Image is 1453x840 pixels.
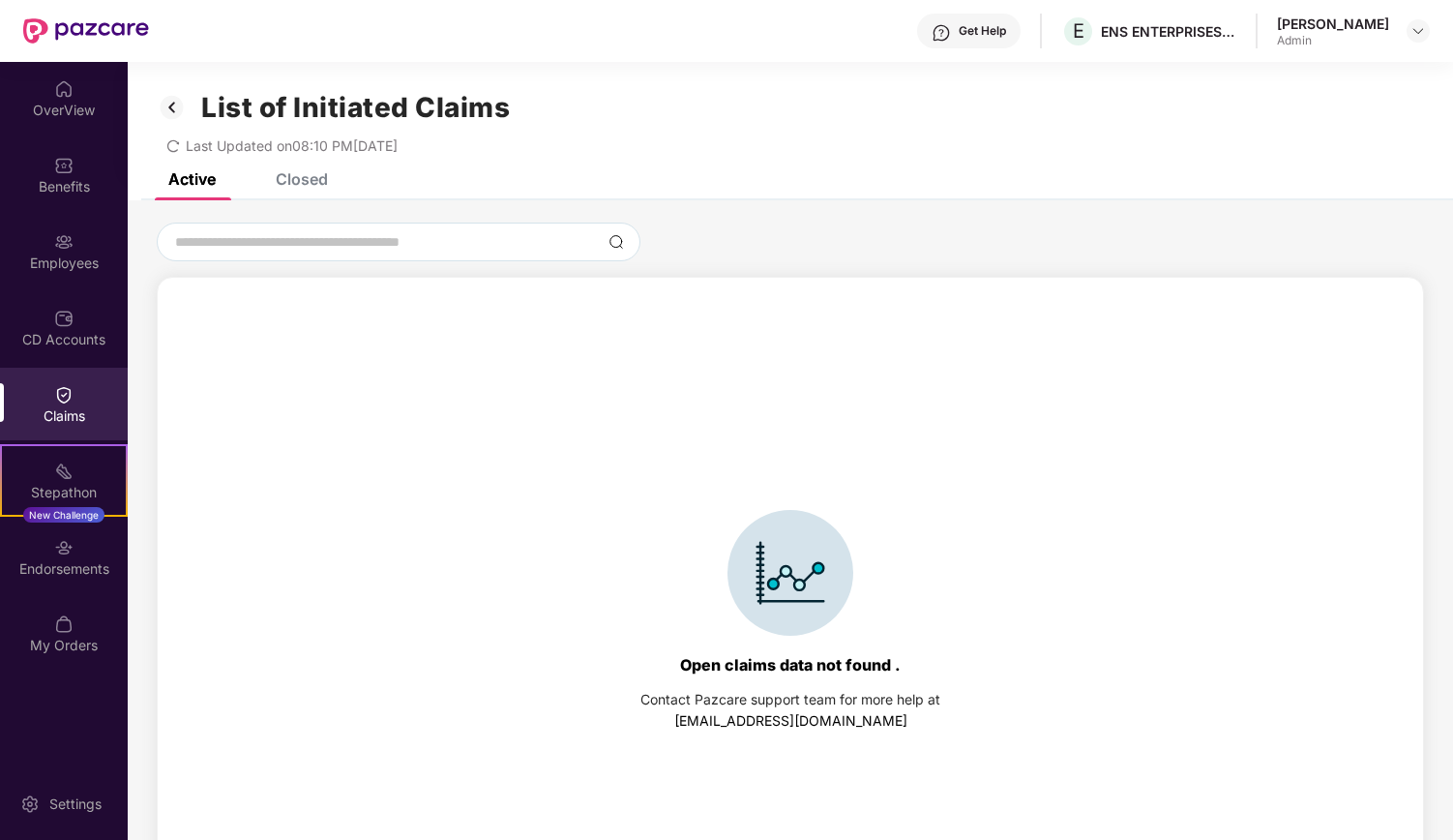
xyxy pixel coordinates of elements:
[959,23,1006,39] div: Get Help
[54,462,74,481] img: svg+xml;base64,PHN2ZyB4bWxucz0iaHR0cDovL3d3dy53My5vcmcvMjAwMC9zdmciIHdpZHRoPSIyMSIgaGVpZ2h0PSIyMC...
[1101,22,1236,41] div: ENS ENTERPRISES PRIVATE LIMITED
[54,309,74,328] img: svg+xml;base64,PHN2ZyBpZD0iQ0RfQWNjb3VudHMiIGRhdGEtbmFtZT0iQ0QgQWNjb3VudHMiIHhtbG5zPSJodHRwOi8vd3...
[640,689,940,710] div: Contact Pazcare support team for more help at
[44,795,107,814] div: Settings
[54,232,74,252] img: svg+xml;base64,PHN2ZyBpZD0iRW1wbG95ZWVzIiB4bWxucz0iaHR0cDovL3d3dy53My5vcmcvMjAwMC9zdmciIHdpZHRoPS...
[1410,23,1426,39] img: svg+xml;base64,PHN2ZyBpZD0iRHJvcGRvd24tMzJ4MzIiIHhtbG5zPSJodHRwOi8vd3d3LnczLm9yZy8yMDAwL3N2ZyIgd2...
[54,538,74,557] img: svg+xml;base64,PHN2ZyBpZD0iRW5kb3JzZW1lbnRzIiB4bWxucz0iaHR0cDovL3d3dy53My5vcmcvMjAwMC9zdmciIHdpZH...
[2,483,126,502] div: Stepathon
[608,234,624,250] img: svg+xml;base64,PHN2ZyBpZD0iU2VhcmNoLTMyeDMyIiB4bWxucz0iaHR0cDovL3d3dy53My5vcmcvMjAwMC9zdmciIHdpZH...
[186,137,398,154] span: Last Updated on 08:10 PM[DATE]
[23,18,149,44] img: New Pazcare Logo
[54,156,74,175] img: svg+xml;base64,PHN2ZyBpZD0iQmVuZWZpdHMiIHhtbG5zPSJodHRwOi8vd3d3LnczLm9yZy8yMDAwL3N2ZyIgd2lkdGg9Ij...
[674,712,907,729] a: [EMAIL_ADDRESS][DOMAIN_NAME]
[23,507,104,523] div: New Challenge
[54,79,74,99] img: svg+xml;base64,PHN2ZyBpZD0iSG9tZSIgeG1sbnM9Imh0dHA6Ly93d3cudzMub3JnLzIwMDAvc3ZnIiB3aWR0aD0iMjAiIG...
[680,655,901,675] div: Open claims data not found .
[54,615,74,634] img: svg+xml;base64,PHN2ZyBpZD0iTXlfT3JkZXJzIiBkYXRhLW5hbWU9Ik15IE9yZGVycyIgeG1sbnM9Imh0dHA6Ly93d3cudz...
[157,91,188,124] img: svg+xml;base64,PHN2ZyB3aWR0aD0iMzIiIGhlaWdodD0iMzIiIHZpZXdCb3g9IjAgMCAzMiAzMiIgZmlsbD0ibm9uZSIgeG...
[168,169,216,189] div: Active
[932,23,951,43] img: svg+xml;base64,PHN2ZyBpZD0iSGVscC0zMngzMiIgeG1sbnM9Imh0dHA6Ly93d3cudzMub3JnLzIwMDAvc3ZnIiB3aWR0aD...
[201,91,510,124] h1: List of Initiated Claims
[166,137,180,154] span: redo
[1277,33,1389,48] div: Admin
[20,795,40,814] img: svg+xml;base64,PHN2ZyBpZD0iU2V0dGluZy0yMHgyMCIgeG1sbnM9Imh0dHA6Ly93d3cudzMub3JnLzIwMDAvc3ZnIiB3aW...
[276,169,328,189] div: Closed
[1277,15,1389,33] div: [PERSON_NAME]
[54,385,74,405] img: svg+xml;base64,PHN2ZyBpZD0iQ2xhaW0iIHhtbG5zPSJodHRwOi8vd3d3LnczLm9yZy8yMDAwL3N2ZyIgd2lkdGg9IjIwIi...
[1073,19,1084,43] span: E
[727,510,853,636] img: svg+xml;base64,PHN2ZyBpZD0iSWNvbl9DbGFpbSIgZGF0YS1uYW1lPSJJY29uIENsYWltIiB4bWxucz0iaHR0cDovL3d3dy...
